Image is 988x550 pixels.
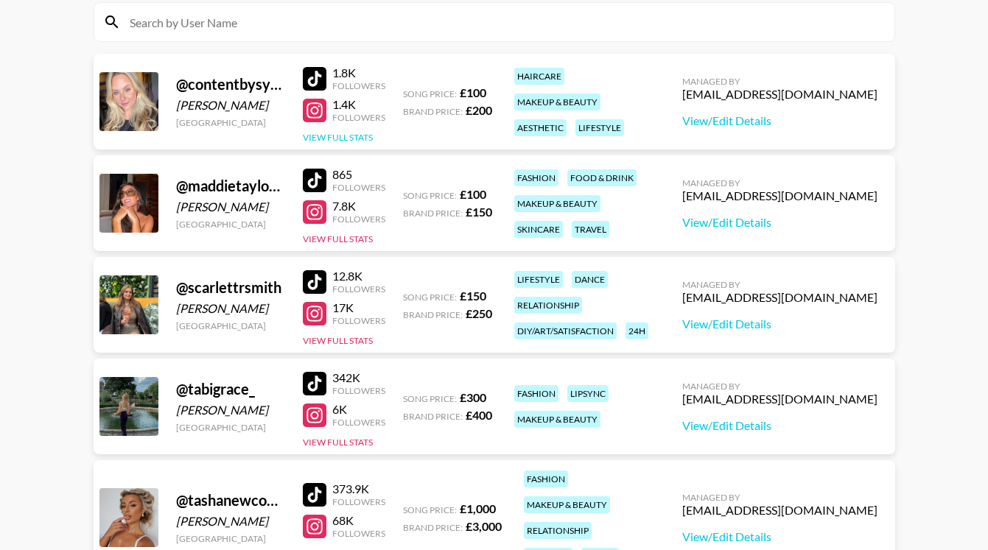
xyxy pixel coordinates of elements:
div: [EMAIL_ADDRESS][DOMAIN_NAME] [682,188,877,203]
input: Search by User Name [121,10,886,34]
div: fashion [514,169,558,186]
div: 342K [332,370,385,385]
strong: £ 400 [466,408,492,422]
div: 7.8K [332,199,385,214]
span: Brand Price: [403,208,463,219]
div: 1.4K [332,97,385,112]
span: Song Price: [403,292,457,303]
a: View/Edit Details [682,529,877,544]
strong: £ 200 [466,103,492,117]
div: Followers [332,80,385,91]
div: 17K [332,300,385,315]
button: View Full Stats [303,132,373,143]
div: Followers [332,214,385,225]
div: 6K [332,402,385,417]
div: [PERSON_NAME] [176,98,285,113]
strong: £ 100 [460,187,486,201]
div: food & drink [567,169,637,186]
strong: £ 250 [466,306,492,320]
div: fashion [524,470,568,487]
div: Managed By [682,381,877,392]
div: @ tabigrace_ [176,380,285,398]
div: lipsync [567,385,609,402]
div: lifestyle [514,271,563,288]
div: relationship [514,297,582,314]
span: Brand Price: [403,106,463,117]
a: View/Edit Details [682,317,877,331]
div: makeup & beauty [514,195,600,212]
div: [GEOGRAPHIC_DATA] [176,320,285,331]
span: Song Price: [403,393,457,404]
div: makeup & beauty [514,411,600,428]
div: relationship [524,522,592,539]
div: [PERSON_NAME] [176,514,285,529]
div: [EMAIL_ADDRESS][DOMAIN_NAME] [682,503,877,518]
div: [GEOGRAPHIC_DATA] [176,533,285,544]
span: Brand Price: [403,309,463,320]
div: [GEOGRAPHIC_DATA] [176,117,285,128]
div: @ contentbysyd1 [176,75,285,94]
div: 68K [332,513,385,528]
div: Followers [332,496,385,507]
div: makeup & beauty [514,94,600,110]
div: Managed By [682,279,877,290]
div: Followers [332,315,385,326]
div: [PERSON_NAME] [176,403,285,417]
div: @ scarlettrsmith [176,278,285,297]
div: lifestyle [575,119,624,136]
a: View/Edit Details [682,215,877,230]
div: diy/art/satisfaction [514,322,617,339]
strong: £ 3,000 [466,519,502,533]
div: Managed By [682,177,877,188]
div: 24h [626,322,648,339]
div: @ maddietaylorx2 [176,177,285,195]
button: View Full Stats [303,335,373,346]
div: Followers [332,528,385,539]
div: Managed By [682,492,877,503]
div: dance [572,271,608,288]
button: View Full Stats [303,233,373,244]
div: 865 [332,167,385,182]
div: [GEOGRAPHIC_DATA] [176,219,285,230]
div: Followers [332,385,385,396]
div: skincare [514,221,563,238]
strong: £ 300 [460,390,486,404]
div: [EMAIL_ADDRESS][DOMAIN_NAME] [682,87,877,102]
strong: £ 150 [466,205,492,219]
strong: £ 1,000 [460,501,496,515]
div: aesthetic [514,119,567,136]
div: [PERSON_NAME] [176,200,285,214]
div: Followers [332,182,385,193]
div: makeup & beauty [524,496,610,513]
span: Song Price: [403,190,457,201]
span: Brand Price: [403,522,463,533]
div: [EMAIL_ADDRESS][DOMAIN_NAME] [682,290,877,305]
div: Followers [332,283,385,295]
a: View/Edit Details [682,113,877,128]
span: Song Price: [403,504,457,515]
div: Followers [332,112,385,123]
div: 1.8K [332,66,385,80]
div: Managed By [682,76,877,87]
strong: £ 100 [460,85,486,99]
div: Followers [332,417,385,428]
button: View Full Stats [303,437,373,448]
span: Brand Price: [403,411,463,422]
div: haircare [514,68,564,85]
a: View/Edit Details [682,418,877,433]
span: Song Price: [403,88,457,99]
div: travel [572,221,609,238]
div: fashion [514,385,558,402]
div: 12.8K [332,269,385,283]
div: [GEOGRAPHIC_DATA] [176,422,285,433]
div: 373.9K [332,482,385,496]
strong: £ 150 [460,289,486,303]
div: [PERSON_NAME] [176,301,285,316]
div: @ tashanewcombe [176,491,285,510]
div: [EMAIL_ADDRESS][DOMAIN_NAME] [682,392,877,406]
